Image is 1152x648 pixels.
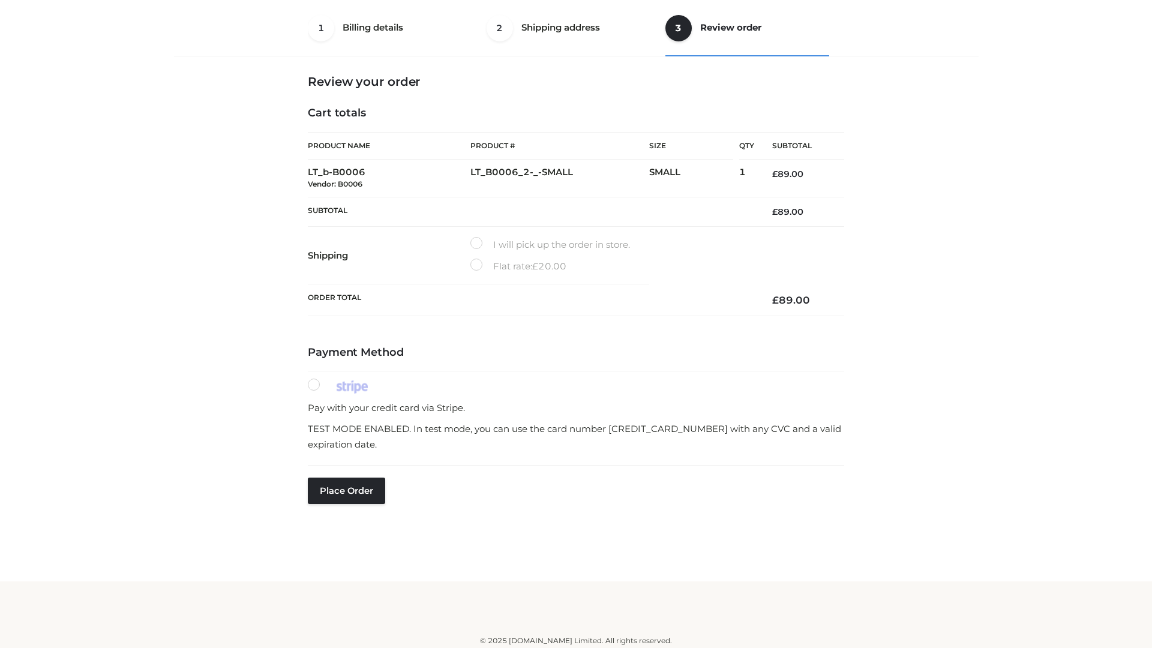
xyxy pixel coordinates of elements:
bdi: 20.00 [532,260,566,272]
label: I will pick up the order in store. [470,237,630,253]
div: © 2025 [DOMAIN_NAME] Limited. All rights reserved. [178,635,974,647]
p: Pay with your credit card via Stripe. [308,400,844,416]
bdi: 89.00 [772,206,803,217]
label: Flat rate: [470,259,566,274]
bdi: 89.00 [772,169,803,179]
span: £ [532,260,538,272]
span: £ [772,169,778,179]
th: Product # [470,132,649,160]
td: 1 [739,160,754,197]
th: Shipping [308,227,470,284]
p: TEST MODE ENABLED. In test mode, you can use the card number [CREDIT_CARD_NUMBER] with any CVC an... [308,421,844,452]
td: LT_B0006_2-_-SMALL [470,160,649,197]
small: Vendor: B0006 [308,179,362,188]
td: SMALL [649,160,739,197]
button: Place order [308,478,385,504]
bdi: 89.00 [772,294,810,306]
th: Order Total [308,284,754,316]
h4: Cart totals [308,107,844,120]
th: Subtotal [754,133,844,160]
th: Size [649,133,733,160]
th: Qty [739,132,754,160]
h3: Review your order [308,74,844,89]
h4: Payment Method [308,346,844,359]
th: Subtotal [308,197,754,226]
td: LT_b-B0006 [308,160,470,197]
span: £ [772,294,779,306]
span: £ [772,206,778,217]
th: Product Name [308,132,470,160]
